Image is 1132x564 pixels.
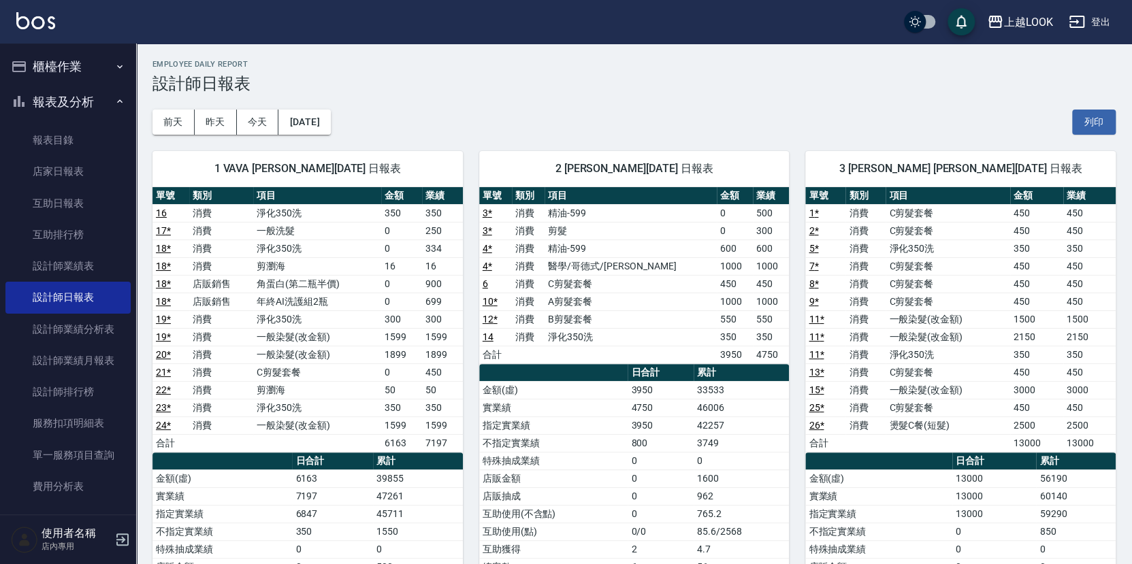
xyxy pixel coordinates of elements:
[381,434,422,452] td: 6163
[373,487,463,505] td: 47261
[845,310,886,328] td: 消費
[152,60,1116,69] h2: Employee Daily Report
[717,275,753,293] td: 450
[5,345,131,376] a: 設計師業績月報表
[845,328,886,346] td: 消費
[753,239,789,257] td: 600
[5,156,131,187] a: 店家日報表
[1063,363,1116,381] td: 450
[717,222,753,239] td: 0
[253,222,381,239] td: 一般洗髮
[886,187,1010,205] th: 項目
[483,278,488,289] a: 6
[717,257,753,275] td: 1000
[189,293,253,310] td: 店販銷售
[5,282,131,313] a: 設計師日報表
[422,328,463,346] td: 1599
[189,257,253,275] td: 消費
[845,399,886,416] td: 消費
[479,452,628,469] td: 特殊抽成業績
[845,257,886,275] td: 消費
[694,487,790,505] td: 962
[753,310,789,328] td: 550
[822,162,1099,176] span: 3 [PERSON_NAME] [PERSON_NAME][DATE] 日報表
[373,505,463,522] td: 45711
[292,469,372,487] td: 6163
[373,452,463,470] th: 累計
[1010,346,1063,363] td: 350
[253,363,381,381] td: C剪髮套餐
[717,204,753,222] td: 0
[805,540,952,558] td: 特殊抽成業績
[753,187,789,205] th: 業績
[479,505,628,522] td: 互助使用(不含點)
[292,452,372,470] th: 日合計
[886,416,1010,434] td: 燙髮C餐(短髮)
[5,439,131,471] a: 單一服務項目查詢
[1010,328,1063,346] td: 2150
[253,328,381,346] td: 一般染髮(改金額)
[717,239,753,257] td: 600
[753,346,789,363] td: 4750
[422,204,463,222] td: 350
[253,257,381,275] td: 剪瀏海
[628,399,693,416] td: 4750
[483,331,494,342] a: 14
[479,416,628,434] td: 指定實業績
[152,487,292,505] td: 實業績
[717,310,753,328] td: 550
[373,522,463,540] td: 1550
[152,540,292,558] td: 特殊抽成業績
[292,522,372,540] td: 350
[189,399,253,416] td: 消費
[381,275,422,293] td: 0
[479,399,628,416] td: 實業績
[805,522,952,540] td: 不指定實業績
[152,469,292,487] td: 金額(虛)
[189,275,253,293] td: 店販銷售
[982,8,1058,36] button: 上越LOOK
[845,204,886,222] td: 消費
[253,187,381,205] th: 項目
[1063,239,1116,257] td: 350
[545,275,716,293] td: C剪髮套餐
[628,364,693,382] th: 日合計
[1036,522,1116,540] td: 850
[1063,328,1116,346] td: 2150
[1063,275,1116,293] td: 450
[845,293,886,310] td: 消費
[5,471,131,502] a: 費用分析表
[169,162,447,176] span: 1 VAVA [PERSON_NAME][DATE] 日報表
[886,204,1010,222] td: C剪髮套餐
[253,204,381,222] td: 淨化350洗
[189,239,253,257] td: 消費
[253,381,381,399] td: 剪瀏海
[628,469,693,487] td: 0
[16,12,55,29] img: Logo
[886,222,1010,239] td: C剪髮套餐
[753,275,789,293] td: 450
[195,110,237,135] button: 昨天
[381,346,422,363] td: 1899
[628,452,693,469] td: 0
[886,346,1010,363] td: 淨化350洗
[5,125,131,156] a: 報表目錄
[479,540,628,558] td: 互助獲得
[886,399,1010,416] td: C剪髮套餐
[422,239,463,257] td: 334
[545,328,716,346] td: 淨化350洗
[42,540,111,552] p: 店內專用
[189,328,253,346] td: 消費
[1010,275,1063,293] td: 450
[5,408,131,439] a: 服務扣項明細表
[1010,434,1063,452] td: 13000
[5,376,131,408] a: 設計師排行榜
[1063,310,1116,328] td: 1500
[694,364,790,382] th: 累計
[189,187,253,205] th: 類別
[292,540,372,558] td: 0
[694,434,790,452] td: 3749
[1036,469,1116,487] td: 56190
[1010,399,1063,416] td: 450
[381,381,422,399] td: 50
